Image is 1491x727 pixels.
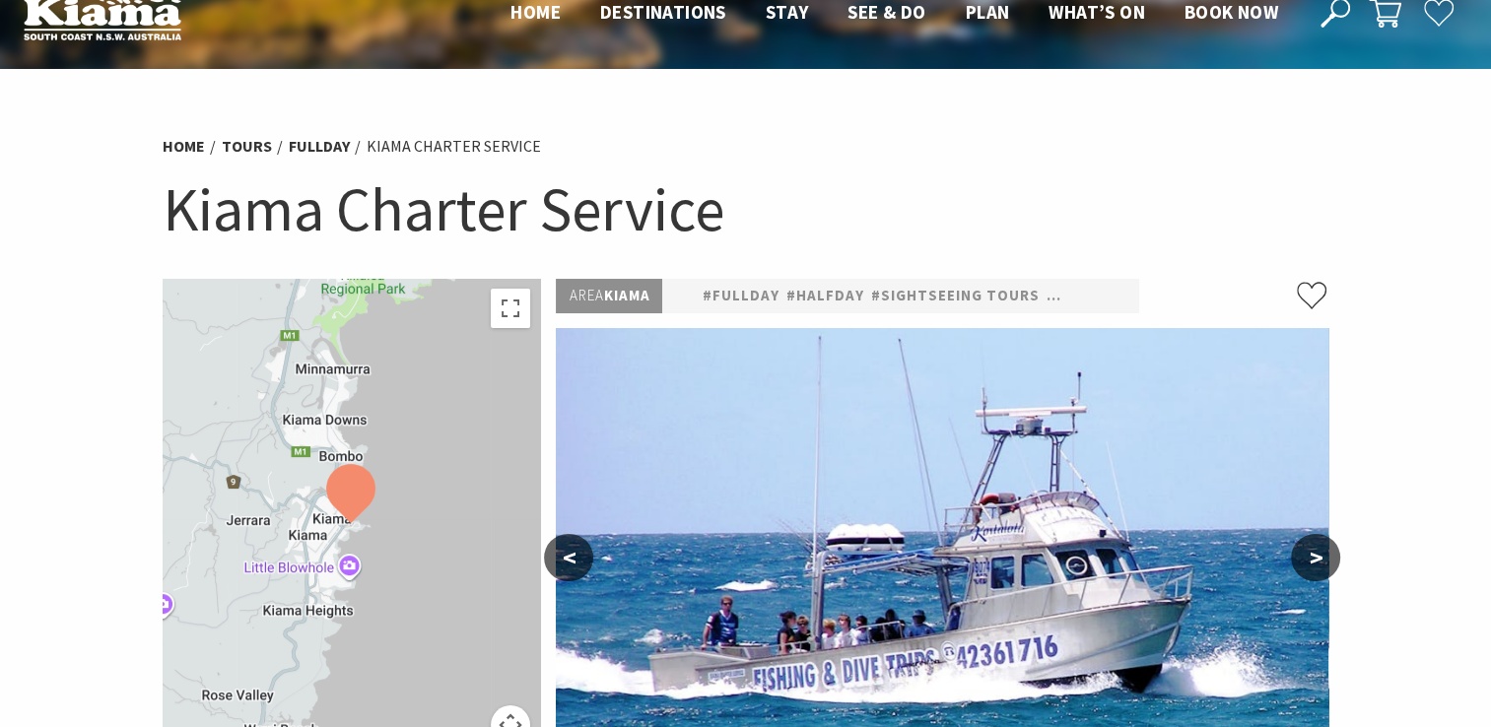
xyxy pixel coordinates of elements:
[569,286,603,304] span: Area
[289,136,350,157] a: fullday
[491,289,530,328] button: Toggle fullscreen view
[367,134,541,160] li: Kiama Charter Service
[870,284,1039,308] a: #Sightseeing Tours
[163,169,1329,249] h1: Kiama Charter Service
[556,279,662,313] p: Kiama
[702,284,779,308] a: #fullday
[1046,284,1164,308] a: #Water Tours
[544,534,593,581] button: <
[1291,534,1340,581] button: >
[163,136,205,157] a: Home
[222,136,272,157] a: Tours
[785,284,863,308] a: #halfday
